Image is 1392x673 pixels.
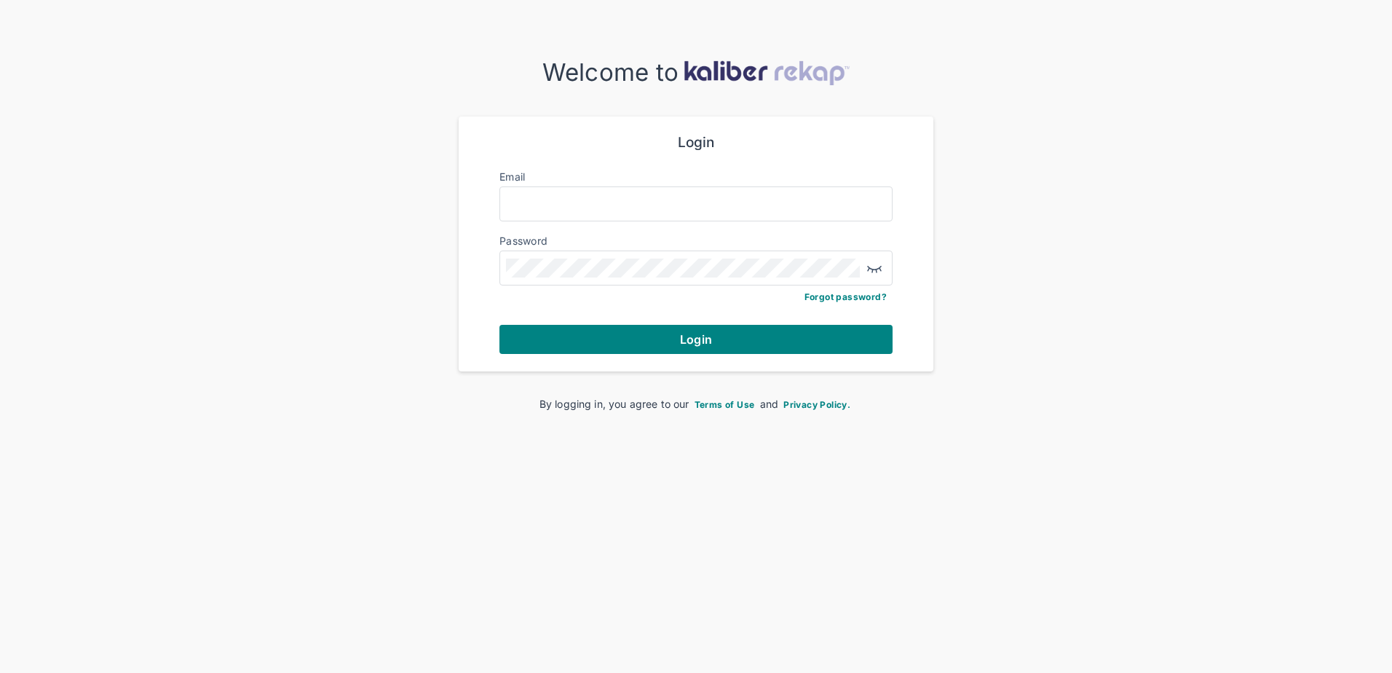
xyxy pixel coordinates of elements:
[695,399,755,410] span: Terms of Use
[482,396,910,412] div: By logging in, you agree to our and
[499,134,893,151] div: Login
[783,399,850,410] span: Privacy Policy.
[692,398,757,410] a: Terms of Use
[684,60,850,85] img: kaliber-logo
[499,235,547,247] label: Password
[866,259,883,277] img: eye-closed.fa43b6e4.svg
[499,170,525,183] label: Email
[781,398,853,410] a: Privacy Policy.
[680,332,712,347] span: Login
[804,291,887,302] a: Forgot password?
[499,325,893,354] button: Login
